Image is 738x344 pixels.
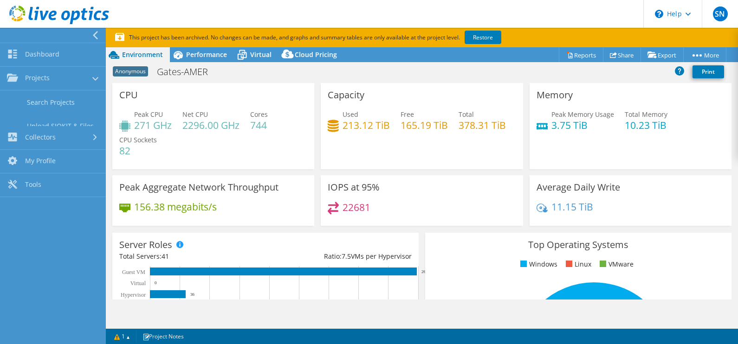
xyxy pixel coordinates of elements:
div: Total Servers: [119,251,265,261]
span: 7.5 [342,252,351,261]
span: Peak Memory Usage [551,110,614,119]
span: Peak CPU [134,110,163,119]
h3: CPU [119,90,138,100]
p: This project has been archived. No changes can be made, and graphs and summary tables are only av... [115,32,570,43]
span: Virtual [250,50,272,59]
span: Performance [186,50,227,59]
span: Anonymous [113,66,148,76]
text: Guest VM [122,269,145,275]
h4: 156.38 megabits/s [134,202,217,212]
span: Net CPU [182,110,208,119]
span: Cloud Pricing [295,50,337,59]
h4: 271 GHz [134,120,172,130]
li: VMware [597,259,634,269]
h4: 82 [119,146,157,156]
span: Total [459,110,474,119]
li: Linux [563,259,591,269]
text: Hypervisor [121,292,146,298]
div: Ratio: VMs per Hypervisor [265,251,412,261]
text: 36 [190,292,195,297]
h3: Memory [537,90,573,100]
h4: 378.31 TiB [459,120,506,130]
h4: 11.15 TiB [551,202,593,212]
h3: IOPS at 95% [328,182,380,192]
li: Windows [518,259,557,269]
h3: Server Roles [119,240,172,250]
h4: 10.23 TiB [625,120,667,130]
h1: Gates-AMER [153,67,222,77]
h3: Top Operating Systems [432,240,725,250]
a: Reports [559,48,603,62]
h4: 744 [250,120,268,130]
span: 41 [162,252,169,261]
text: 0 [155,280,157,285]
a: Share [603,48,641,62]
h3: Peak Aggregate Network Throughput [119,182,278,192]
h4: 2296.00 GHz [182,120,240,130]
a: Print [693,65,724,78]
span: Total Memory [625,110,667,119]
h3: Capacity [328,90,364,100]
span: Used [343,110,358,119]
h4: 213.12 TiB [343,120,390,130]
text: Virtual [130,280,146,287]
h4: 165.19 TiB [401,120,448,130]
span: SN [713,6,728,21]
svg: \n [655,10,663,18]
span: Free [401,110,414,119]
h4: 22681 [343,202,370,212]
a: Restore [465,31,501,44]
a: 1 [108,331,136,342]
span: Environment [122,50,163,59]
a: Project Notes [136,331,190,342]
h3: Average Daily Write [537,182,620,192]
a: Export [641,48,684,62]
h4: 3.75 TiB [551,120,614,130]
span: Cores [250,110,268,119]
a: More [683,48,726,62]
span: CPU Sockets [119,135,157,144]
